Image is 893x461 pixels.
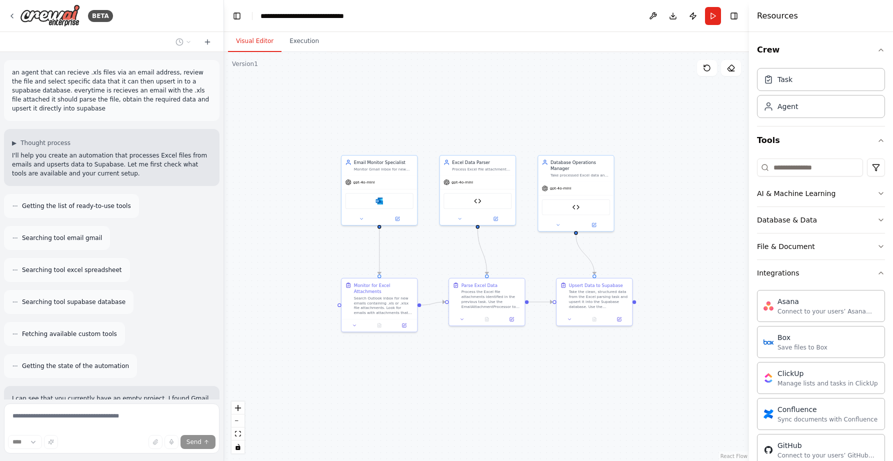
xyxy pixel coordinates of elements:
[474,315,500,323] button: No output available
[537,155,614,232] div: Database Operations ManagerTake processed Excel data and upsert it into the Supabase database, en...
[757,233,885,259] button: File & Document
[341,155,418,225] div: Email Monitor SpecialistMonitor Gmail inbox for new emails containing .xls or .xlsx file attachme...
[376,228,382,274] g: Edge from d6101654-3433-4263-a680-f3067e4520ff to 7286b052-3278-4431-babd-655936eaa51c
[572,203,580,211] img: Supabase Client
[180,435,215,449] button: Send
[763,409,773,419] img: Confluence
[576,221,611,229] button: Open in side panel
[777,440,878,450] div: GitHub
[757,188,835,198] div: AI & Machine Learning
[757,241,815,251] div: File & Document
[353,180,374,185] span: gpt-4o-mini
[777,74,792,84] div: Task
[12,139,70,147] button: ▶Thought process
[393,322,414,329] button: Open in side panel
[777,307,878,315] div: Connect to your users’ Asana accounts
[448,278,525,326] div: Parse Excel DataProcess the Excel file attachments identified in the previous task. Use the Email...
[164,435,178,449] button: Click to speak your automation idea
[22,234,102,242] span: Searching tool email gmail
[232,60,258,68] div: Version 1
[777,368,878,378] div: ClickUp
[452,166,511,171] div: Process Excel file attachments from emails, extract specific data columns, and transform the data...
[231,401,244,453] div: React Flow controls
[757,64,885,126] div: Crew
[186,438,201,446] span: Send
[757,10,798,22] h4: Resources
[12,151,211,178] p: I'll help you create an automation that processes Excel files from emails and upserts data to Sup...
[608,315,629,323] button: Open in side panel
[12,68,211,113] p: an agent that can recieve .xls files via an email address, review the file and select specific da...
[763,445,773,455] img: GitHub
[260,11,344,21] nav: breadcrumb
[763,301,773,311] img: Asana
[556,278,633,326] div: Upsert Data to SupabaseTake the clean, structured data from the Excel parsing task and upsert it ...
[380,215,414,222] button: Open in side panel
[22,298,125,306] span: Searching tool supabase database
[228,31,281,52] button: Visual Editor
[88,10,113,22] div: BETA
[777,332,827,342] div: Box
[354,295,413,315] div: Search Outlook inbox for new emails containing .xls or .xlsx file attachments. Look for emails wi...
[757,207,885,233] button: Database & Data
[354,159,413,165] div: Email Monitor Specialist
[474,197,481,205] img: Email Attachment Processor
[757,215,817,225] div: Database & Data
[550,186,571,191] span: gpt-4o-mini
[231,440,244,453] button: toggle interactivity
[22,202,131,210] span: Getting the list of ready-to-use tools
[22,362,129,370] span: Getting the state of the automation
[581,315,607,323] button: No output available
[569,289,628,309] div: Take the clean, structured data from the Excel parsing task and upsert it into the Supabase datab...
[777,379,878,387] div: Manage lists and tasks in ClickUp
[461,282,497,288] div: Parse Excel Data
[22,266,122,274] span: Searching tool excel spreadsheet
[22,330,117,338] span: Fetching available custom tools
[354,166,413,171] div: Monitor Gmail inbox for new emails containing .xls or .xlsx file attachments and extract the atta...
[366,322,392,329] button: No output available
[727,9,741,23] button: Hide right sidebar
[44,435,58,449] button: Improve this prompt
[777,404,877,414] div: Confluence
[757,126,885,154] button: Tools
[757,260,885,286] button: Integrations
[461,289,521,309] div: Process the Excel file attachments identified in the previous task. Use the EmailAttachmentProces...
[569,282,623,288] div: Upsert Data to Supabase
[720,453,747,459] a: React Flow attribution
[20,139,70,147] span: Thought process
[231,401,244,414] button: zoom in
[12,139,16,147] span: ▶
[777,343,827,351] div: Save files to Box
[452,159,511,165] div: Excel Data Parser
[354,282,413,294] div: Monitor for Excel Attachments
[341,278,418,332] div: Monitor for Excel AttachmentsSearch Outlook inbox for new emails containing .xls or .xlsx file at...
[501,315,522,323] button: Open in side panel
[199,36,215,48] button: Start a new chat
[439,155,516,225] div: Excel Data ParserProcess Excel file attachments from emails, extract specific data columns, and t...
[777,296,878,306] div: Asana
[231,427,244,440] button: fit view
[763,373,773,383] img: ClickUp
[757,36,885,64] button: Crew
[148,435,162,449] button: Upload files
[474,228,490,274] g: Edge from 1ea1a5c2-fbb5-46f7-9cfa-090574b95693 to 0e2176d4-3005-49cc-8b19-69dd04f61f54
[171,36,195,48] button: Switch to previous chat
[763,337,773,347] img: Box
[550,173,610,178] div: Take processed Excel data and upsert it into the Supabase database, ensuring data integrity and h...
[573,235,597,274] g: Edge from 72c623ff-0634-4324-99f5-1466d825d5e4 to e45fa0bc-a37a-41a9-b529-c697eda7d4df
[757,180,885,206] button: AI & Machine Learning
[20,4,80,27] img: Logo
[12,394,211,439] p: I can see that you currently have an empty project. I found Gmail tools for email processing, but...
[375,197,383,205] img: Microsoft Outlook
[421,299,445,308] g: Edge from 7286b052-3278-4431-babd-655936eaa51c to 0e2176d4-3005-49cc-8b19-69dd04f61f54
[230,9,244,23] button: Hide left sidebar
[528,299,552,305] g: Edge from 0e2176d4-3005-49cc-8b19-69dd04f61f54 to e45fa0bc-a37a-41a9-b529-c697eda7d4df
[478,215,513,222] button: Open in side panel
[757,268,799,278] div: Integrations
[777,451,878,459] div: Connect to your users’ GitHub accounts
[231,414,244,427] button: zoom out
[281,31,327,52] button: Execution
[550,159,610,172] div: Database Operations Manager
[777,101,798,111] div: Agent
[777,415,877,423] div: Sync documents with Confluence
[451,180,473,185] span: gpt-4o-mini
